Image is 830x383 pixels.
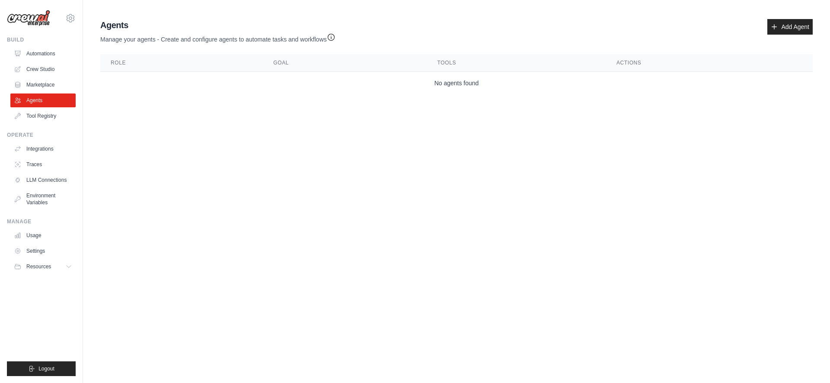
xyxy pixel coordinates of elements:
[100,72,813,95] td: No agents found
[263,54,427,72] th: Goal
[767,19,813,35] a: Add Agent
[7,10,50,26] img: Logo
[10,158,76,171] a: Traces
[7,132,76,138] div: Operate
[10,62,76,76] a: Crew Studio
[10,244,76,258] a: Settings
[100,31,335,44] p: Manage your agents - Create and configure agents to automate tasks and workflows
[10,47,76,61] a: Automations
[7,218,76,225] div: Manage
[10,229,76,242] a: Usage
[100,54,263,72] th: Role
[427,54,606,72] th: Tools
[606,54,813,72] th: Actions
[10,78,76,92] a: Marketplace
[10,260,76,274] button: Resources
[10,189,76,209] a: Environment Variables
[26,263,51,270] span: Resources
[7,36,76,43] div: Build
[7,361,76,376] button: Logout
[38,365,54,372] span: Logout
[10,173,76,187] a: LLM Connections
[10,93,76,107] a: Agents
[10,142,76,156] a: Integrations
[100,19,335,31] h2: Agents
[10,109,76,123] a: Tool Registry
